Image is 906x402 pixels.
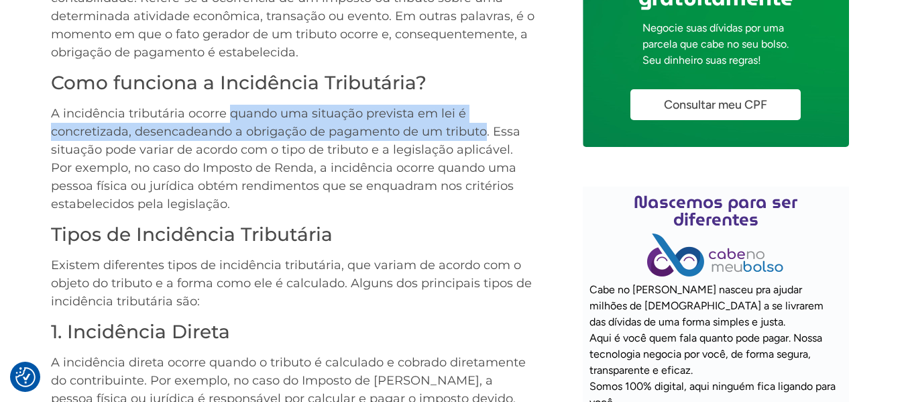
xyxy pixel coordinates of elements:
p: A incidência tributária ocorre quando uma situação prevista em lei é concretizada, desencadeando ... [51,105,536,213]
button: Preferências de consentimento [15,367,36,387]
h2: Nascemos para ser diferentes [589,193,842,228]
a: Consultar meu CPF [630,89,801,120]
img: Revisit consent button [15,367,36,387]
img: Cabe no Meu Bolso [647,234,784,277]
h3: Tipos de Incidência Tributária [51,223,536,246]
p: Negocie suas dívidas por uma parcela que cabe no seu bolso. Seu dinheiro suas regras! [642,20,789,68]
p: Existem diferentes tipos de incidência tributária, que variam de acordo com o objeto do tributo e... [51,256,536,311]
span: Consultar meu CPF [664,99,767,111]
h3: Como funciona a Incidência Tributária? [51,72,536,95]
h3: 1. Incidência Direta [51,321,536,344]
